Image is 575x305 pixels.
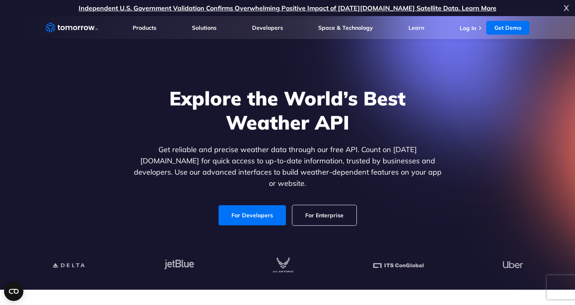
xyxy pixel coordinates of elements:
a: For Enterprise [292,205,356,225]
button: Open CMP widget [4,282,23,301]
h1: Explore the World’s Best Weather API [132,86,443,134]
a: Space & Technology [318,24,373,31]
a: Developers [252,24,283,31]
a: For Developers [219,205,286,225]
a: Get Demo [486,21,529,35]
a: Products [133,24,156,31]
a: Independent U.S. Government Validation Confirms Overwhelming Positive Impact of [DATE][DOMAIN_NAM... [79,4,496,12]
p: Get reliable and precise weather data through our free API. Count on [DATE][DOMAIN_NAME] for quic... [132,144,443,189]
a: Home link [46,22,98,34]
a: Learn [408,24,424,31]
a: Solutions [192,24,217,31]
a: Log In [460,25,476,32]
